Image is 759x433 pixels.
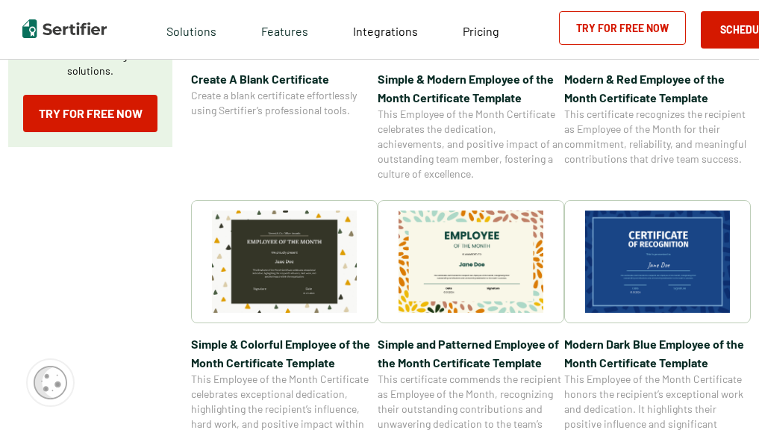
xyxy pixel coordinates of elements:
iframe: Chat Widget [684,361,759,433]
img: Modern Dark Blue Employee of the Month Certificate Template [585,211,730,313]
span: Pricing [463,24,499,38]
span: Features [261,20,308,39]
span: Modern Dark Blue Employee of the Month Certificate Template [564,334,751,372]
a: Integrations [353,20,418,39]
span: Solutions [166,20,216,39]
img: Simple and Patterned Employee of the Month Certificate Template [399,211,543,313]
a: Try for Free Now [559,11,686,45]
span: Create a blank certificate effortlessly using Sertifier’s professional tools. [191,88,378,118]
span: Simple and Patterned Employee of the Month Certificate Template [378,334,564,372]
span: Simple & Colorful Employee of the Month Certificate Template [191,334,378,372]
span: Modern & Red Employee of the Month Certificate Template [564,69,751,107]
a: Try for Free Now [23,95,157,132]
span: This Employee of the Month Certificate celebrates the dedication, achievements, and positive impa... [378,107,564,181]
img: Cookie Popup Icon [34,366,67,399]
span: Simple & Modern Employee of the Month Certificate Template [378,69,564,107]
img: Simple & Colorful Employee of the Month Certificate Template [212,211,357,313]
span: This certificate recognizes the recipient as Employee of the Month for their commitment, reliabil... [564,107,751,166]
img: Sertifier | Digital Credentialing Platform [22,19,107,38]
span: Integrations [353,24,418,38]
span: Create A Blank Certificate [191,69,378,88]
a: Pricing [463,20,499,39]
